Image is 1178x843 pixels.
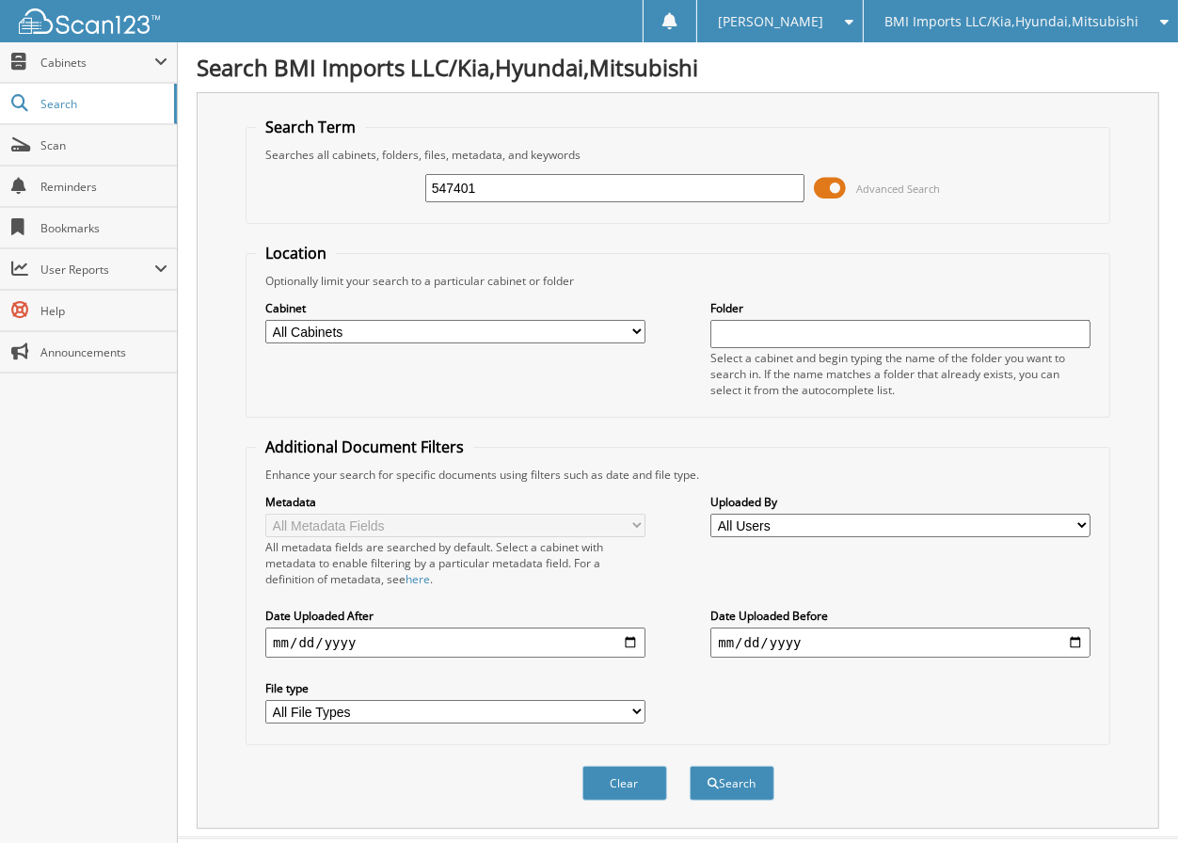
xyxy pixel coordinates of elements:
label: Date Uploaded After [265,608,645,624]
span: BMI Imports LLC/Kia,Hyundai,Mitsubishi [884,16,1138,27]
span: Cabinets [40,55,154,71]
legend: Additional Document Filters [256,437,473,457]
input: start [265,628,645,658]
label: File type [265,680,645,696]
label: Folder [710,300,1090,316]
a: here [406,571,430,587]
span: Scan [40,137,167,153]
span: Search [40,96,165,112]
span: [PERSON_NAME] [718,16,823,27]
label: Uploaded By [710,494,1090,510]
div: Select a cabinet and begin typing the name of the folder you want to search in. If the name match... [710,350,1090,398]
legend: Search Term [256,117,365,137]
div: Enhance your search for specific documents using filters such as date and file type. [256,467,1100,483]
span: Reminders [40,179,167,195]
span: Bookmarks [40,220,167,236]
span: Announcements [40,344,167,360]
img: scan123-logo-white.svg [19,8,160,34]
span: User Reports [40,262,154,278]
label: Date Uploaded Before [710,608,1090,624]
legend: Location [256,243,336,263]
input: end [710,628,1090,658]
div: Optionally limit your search to a particular cabinet or folder [256,273,1100,289]
div: Searches all cabinets, folders, files, metadata, and keywords [256,147,1100,163]
iframe: Chat Widget [1084,753,1178,843]
label: Metadata [265,494,645,510]
div: All metadata fields are searched by default. Select a cabinet with metadata to enable filtering b... [265,539,645,587]
h1: Search BMI Imports LLC/Kia,Hyundai,Mitsubishi [197,52,1159,83]
span: Help [40,303,167,319]
span: Advanced Search [856,182,940,196]
button: Clear [582,766,667,801]
button: Search [690,766,774,801]
label: Cabinet [265,300,645,316]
